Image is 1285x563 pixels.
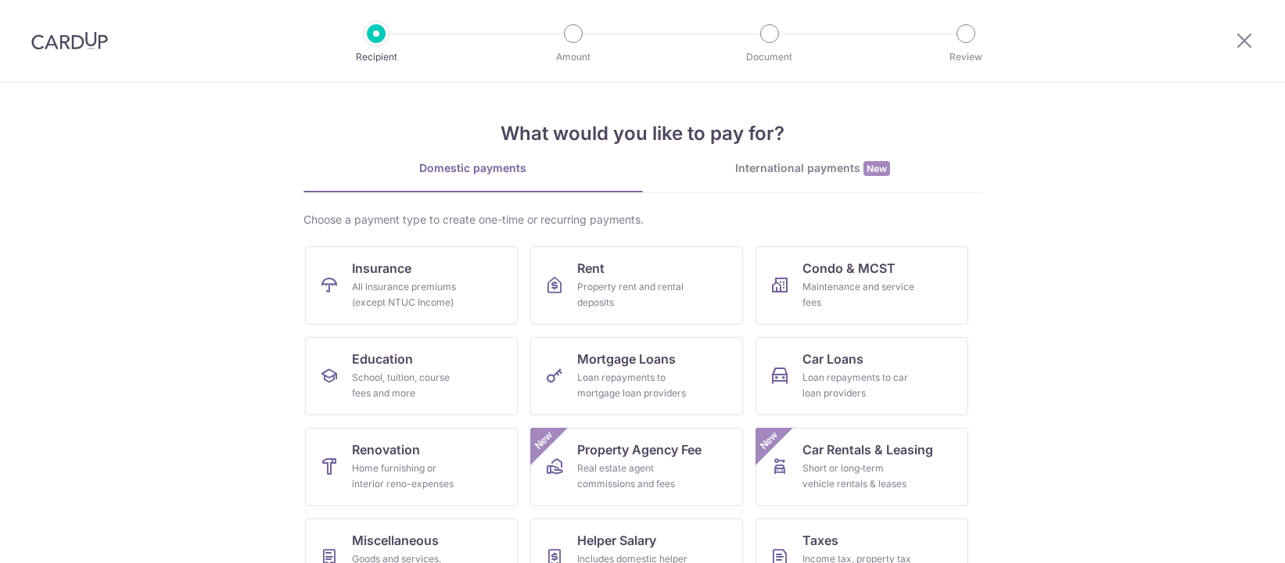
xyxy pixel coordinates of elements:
span: New [756,428,781,454]
span: Property Agency Fee [577,440,702,459]
span: Insurance [352,259,411,278]
img: CardUp [31,31,108,50]
div: Property rent and rental deposits [577,279,690,310]
span: Education [352,350,413,368]
div: Home furnishing or interior reno-expenses [352,461,465,492]
span: New [530,428,556,454]
div: International payments [643,160,982,177]
div: Loan repayments to car loan providers [802,370,915,401]
a: Car Rentals & LeasingShort or long‑term vehicle rentals & leasesNew [756,428,968,506]
h4: What would you like to pay for? [303,120,982,148]
a: RentProperty rent and rental deposits [530,246,743,325]
span: Car Loans [802,350,863,368]
p: Document [712,49,827,65]
div: All insurance premiums (except NTUC Income) [352,279,465,310]
p: Recipient [318,49,434,65]
a: Mortgage LoansLoan repayments to mortgage loan providers [530,337,743,415]
p: Amount [515,49,631,65]
div: School, tuition, course fees and more [352,370,465,401]
span: Rent [577,259,605,278]
div: Domestic payments [303,160,643,176]
span: Taxes [802,531,838,550]
span: Helper Salary [577,531,656,550]
div: Choose a payment type to create one-time or recurring payments. [303,212,982,228]
span: Renovation [352,440,420,459]
a: Car LoansLoan repayments to car loan providers [756,337,968,415]
div: Real estate agent commissions and fees [577,461,690,492]
span: Mortgage Loans [577,350,676,368]
div: Short or long‑term vehicle rentals & leases [802,461,915,492]
a: EducationSchool, tuition, course fees and more [305,337,518,415]
div: Maintenance and service fees [802,279,915,310]
iframe: Opens a widget where you can find more information [1185,516,1269,555]
p: Review [908,49,1024,65]
a: Condo & MCSTMaintenance and service fees [756,246,968,325]
a: Property Agency FeeReal estate agent commissions and feesNew [530,428,743,506]
div: Loan repayments to mortgage loan providers [577,370,690,401]
a: RenovationHome furnishing or interior reno-expenses [305,428,518,506]
span: Car Rentals & Leasing [802,440,933,459]
a: InsuranceAll insurance premiums (except NTUC Income) [305,246,518,325]
span: Miscellaneous [352,531,439,550]
span: New [863,161,890,176]
span: Condo & MCST [802,259,896,278]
